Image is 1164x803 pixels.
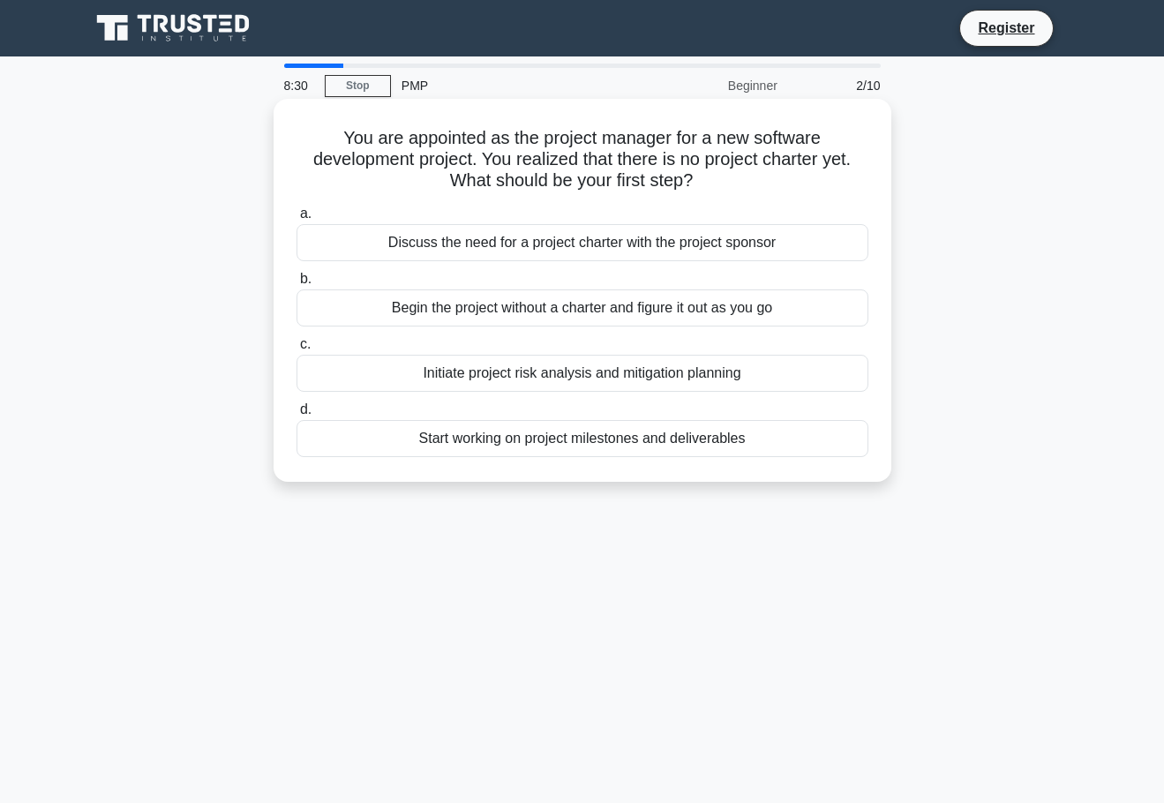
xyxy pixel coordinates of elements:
[297,420,868,457] div: Start working on project milestones and deliverables
[967,17,1045,39] a: Register
[295,127,870,192] h5: You are appointed as the project manager for a new software development project. You realized tha...
[325,75,391,97] a: Stop
[300,336,311,351] span: c.
[391,68,634,103] div: PMP
[297,224,868,261] div: Discuss the need for a project charter with the project sponsor
[300,401,312,417] span: d.
[297,355,868,392] div: Initiate project risk analysis and mitigation planning
[788,68,891,103] div: 2/10
[274,68,325,103] div: 8:30
[300,206,312,221] span: a.
[300,271,312,286] span: b.
[634,68,788,103] div: Beginner
[297,289,868,326] div: Begin the project without a charter and figure it out as you go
